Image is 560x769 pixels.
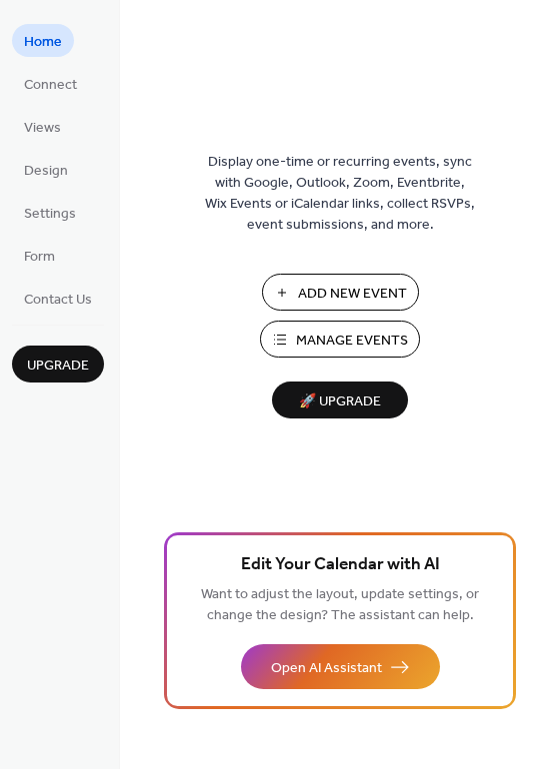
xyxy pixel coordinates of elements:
[12,346,104,383] button: Upgrade
[24,118,61,139] span: Views
[24,32,62,53] span: Home
[271,658,382,679] span: Open AI Assistant
[241,551,440,579] span: Edit Your Calendar with AI
[12,24,74,57] a: Home
[12,239,67,272] a: Form
[298,284,407,305] span: Add New Event
[272,382,408,418] button: 🚀 Upgrade
[24,75,77,96] span: Connect
[24,161,68,182] span: Design
[12,67,89,100] a: Connect
[27,356,89,377] span: Upgrade
[262,274,419,311] button: Add New Event
[12,196,88,229] a: Settings
[24,247,55,268] span: Form
[12,110,73,143] a: Views
[201,581,479,629] span: Want to adjust the layout, update settings, or change the design? The assistant can help.
[260,321,420,358] button: Manage Events
[284,388,396,415] span: 🚀 Upgrade
[205,152,475,236] span: Display one-time or recurring events, sync with Google, Outlook, Zoom, Eventbrite, Wix Events or ...
[24,204,76,225] span: Settings
[296,331,408,352] span: Manage Events
[12,282,104,315] a: Contact Us
[24,290,92,311] span: Contact Us
[241,644,440,689] button: Open AI Assistant
[12,153,80,186] a: Design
